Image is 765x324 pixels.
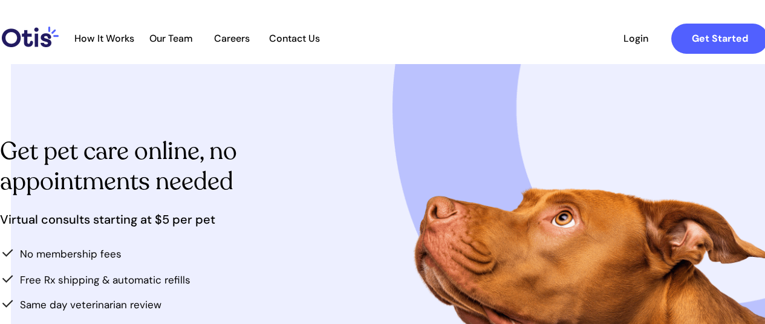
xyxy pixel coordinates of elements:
span: How It Works [68,33,140,44]
strong: Get Started [692,32,748,45]
a: Careers [202,33,261,45]
span: Careers [202,33,261,44]
span: Login [608,33,663,44]
span: Free Rx shipping & automatic refills [20,273,190,287]
span: No membership fees [20,247,122,261]
span: Our Team [142,33,201,44]
span: Same day veterinarian review [20,298,161,311]
a: Our Team [142,33,201,45]
a: How It Works [68,33,140,45]
a: Contact Us [262,33,326,45]
a: Login [608,24,663,54]
span: Contact Us [262,33,326,44]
